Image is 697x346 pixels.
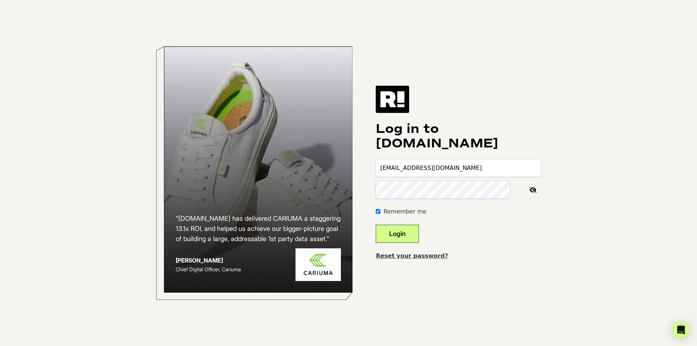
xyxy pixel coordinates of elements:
[176,257,223,264] strong: [PERSON_NAME]
[383,207,426,216] label: Remember me
[376,122,541,151] h1: Log in to [DOMAIN_NAME]
[376,86,409,113] img: Retention.com
[376,159,541,177] input: Email
[672,321,690,339] div: Open Intercom Messenger
[295,248,341,281] img: Cariuma
[176,266,241,272] span: Chief Digital Officer, Cariuma
[376,225,419,243] button: Login
[176,213,341,244] h2: “[DOMAIN_NAME] has delivered CARIUMA a staggering 13.1x ROI, and helped us achieve our bigger-pic...
[376,252,448,259] a: Reset your password?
